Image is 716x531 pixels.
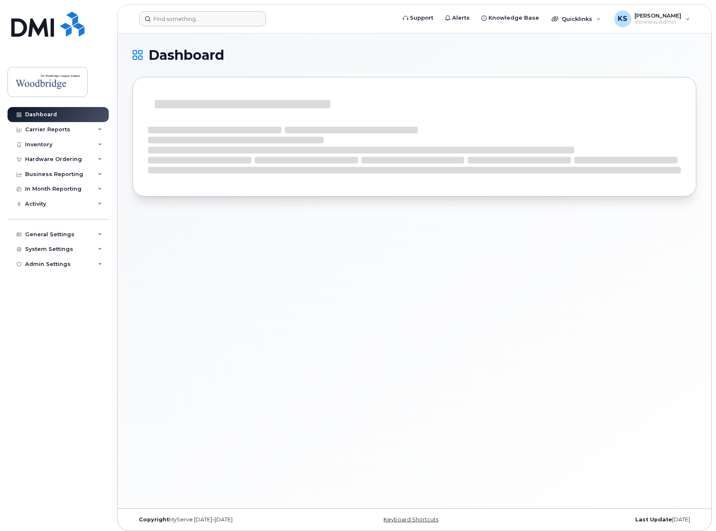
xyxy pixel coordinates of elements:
[139,516,169,523] strong: Copyright
[133,516,320,523] div: MyServe [DATE]–[DATE]
[635,516,672,523] strong: Last Update
[384,516,438,523] a: Keyboard Shortcuts
[509,516,696,523] div: [DATE]
[148,49,224,61] span: Dashboard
